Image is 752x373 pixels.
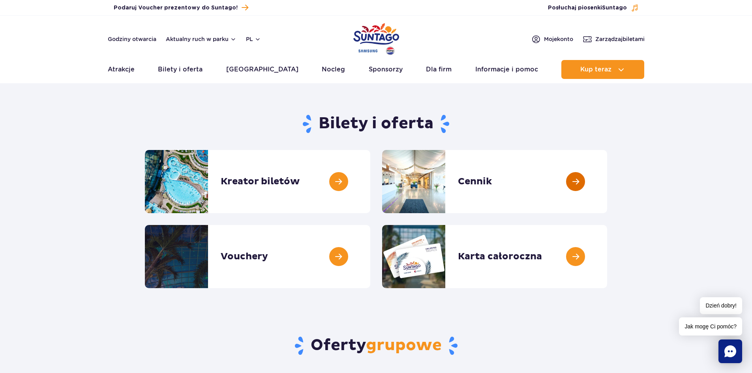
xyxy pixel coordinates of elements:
[366,336,442,355] span: grupowe
[679,317,742,336] span: Jak mogę Ci pomóc?
[114,2,248,13] a: Podaruj Voucher prezentowy do Suntago!
[475,60,538,79] a: Informacje i pomoc
[166,36,236,42] button: Aktualny ruch w parku
[353,20,399,56] a: Park of Poland
[548,4,639,12] button: Posłuchaj piosenkiSuntago
[583,34,645,44] a: Zarządzajbiletami
[145,336,607,356] h2: Oferty
[369,60,403,79] a: Sponsorzy
[426,60,452,79] a: Dla firm
[145,114,607,134] h1: Bilety i oferta
[226,60,298,79] a: [GEOGRAPHIC_DATA]
[700,297,742,314] span: Dzień dobry!
[158,60,203,79] a: Bilety i oferta
[108,35,156,43] a: Godziny otwarcia
[595,35,645,43] span: Zarządzaj biletami
[544,35,573,43] span: Moje konto
[322,60,345,79] a: Nocleg
[108,60,135,79] a: Atrakcje
[718,339,742,363] div: Chat
[114,4,238,12] span: Podaruj Voucher prezentowy do Suntago!
[246,35,261,43] button: pl
[531,34,573,44] a: Mojekonto
[580,66,611,73] span: Kup teraz
[602,5,627,11] span: Suntago
[548,4,627,12] span: Posłuchaj piosenki
[561,60,644,79] button: Kup teraz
